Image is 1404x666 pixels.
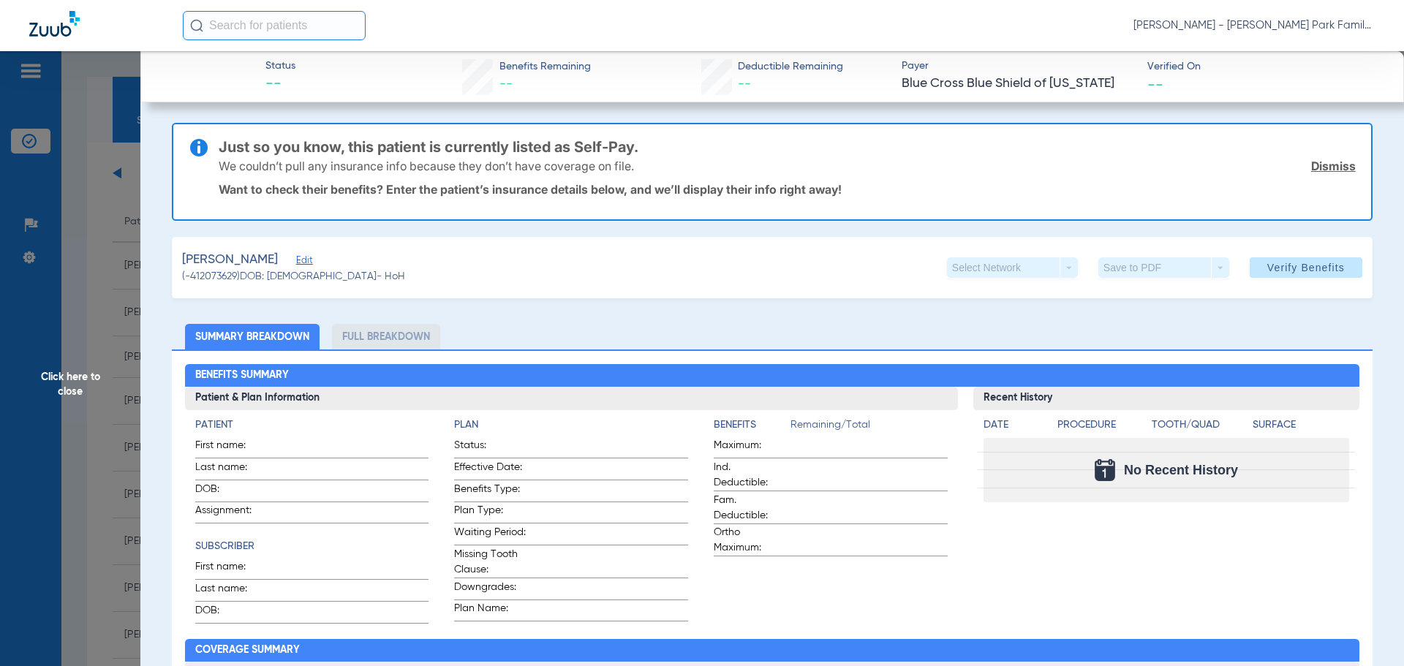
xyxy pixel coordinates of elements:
[902,58,1135,74] span: Payer
[1095,459,1115,481] img: Calendar
[1253,417,1349,438] app-breakdown-title: Surface
[195,482,267,502] span: DOB:
[984,417,1045,433] h4: Date
[738,59,843,75] span: Deductible Remaining
[1147,59,1381,75] span: Verified On
[195,460,267,480] span: Last name:
[714,460,785,491] span: Ind. Deductible:
[714,438,785,458] span: Maximum:
[714,417,790,433] h4: Benefits
[1057,417,1147,433] h4: Procedure
[1152,417,1248,438] app-breakdown-title: Tooth/Quad
[1057,417,1147,438] app-breakdown-title: Procedure
[738,77,751,91] span: --
[195,438,267,458] span: First name:
[182,251,278,269] span: [PERSON_NAME]
[714,417,790,438] app-breakdown-title: Benefits
[185,639,1360,662] h2: Coverage Summary
[454,547,526,578] span: Missing Tooth Clause:
[195,559,267,579] span: First name:
[454,460,526,480] span: Effective Date:
[499,77,513,91] span: --
[219,182,1356,197] p: Want to check their benefits? Enter the patient’s insurance details below, and we’ll display thei...
[902,75,1135,93] span: Blue Cross Blue Shield of [US_STATE]
[454,525,526,545] span: Waiting Period:
[195,603,267,623] span: DOB:
[195,503,267,523] span: Assignment:
[1267,262,1345,273] span: Verify Benefits
[219,140,1356,154] h3: Just so you know, this patient is currently listed as Self-Pay.
[1147,76,1163,91] span: --
[1124,463,1238,477] span: No Recent History
[1152,417,1248,433] h4: Tooth/Quad
[973,387,1360,410] h3: Recent History
[454,601,526,621] span: Plan Name:
[1133,18,1375,33] span: [PERSON_NAME] - [PERSON_NAME] Park Family Dentistry
[195,539,429,554] h4: Subscriber
[296,255,309,269] span: Edit
[265,58,295,74] span: Status
[1311,159,1356,173] a: Dismiss
[454,482,526,502] span: Benefits Type:
[265,75,295,95] span: --
[185,364,1360,387] h2: Benefits Summary
[984,417,1045,438] app-breakdown-title: Date
[190,139,208,156] img: info-icon
[332,324,440,349] li: Full Breakdown
[185,387,958,410] h3: Patient & Plan Information
[454,417,688,433] h4: Plan
[195,417,429,433] h4: Patient
[190,19,203,32] img: Search Icon
[499,59,591,75] span: Benefits Remaining
[714,525,785,556] span: Ortho Maximum:
[1250,257,1362,278] button: Verify Benefits
[219,159,634,173] p: We couldn’t pull any insurance info because they don’t have coverage on file.
[454,503,526,523] span: Plan Type:
[454,438,526,458] span: Status:
[790,417,948,438] span: Remaining/Total
[185,324,320,349] li: Summary Breakdown
[714,493,785,523] span: Fam. Deductible:
[182,269,405,284] span: (-412073629) DOB: [DEMOGRAPHIC_DATA] - HoH
[195,581,267,601] span: Last name:
[454,580,526,599] span: Downgrades:
[1253,417,1349,433] h4: Surface
[183,11,366,40] input: Search for patients
[29,11,80,37] img: Zuub Logo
